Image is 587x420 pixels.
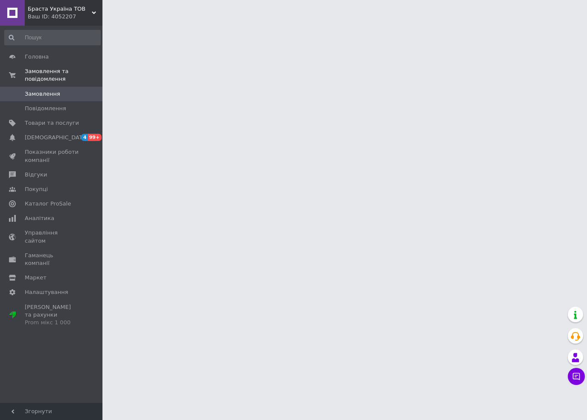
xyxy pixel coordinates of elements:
button: Чат з покупцем [568,368,585,385]
span: 4 [81,134,88,141]
span: Гаманець компанії [25,252,79,267]
span: [DEMOGRAPHIC_DATA] [25,134,88,141]
span: Каталог ProSale [25,200,71,208]
span: Замовлення [25,90,60,98]
input: Пошук [4,30,101,45]
span: Аналітика [25,214,54,222]
span: Маркет [25,274,47,282]
span: Головна [25,53,49,61]
span: Покупці [25,185,48,193]
div: Ваш ID: 4052207 [28,13,102,21]
div: Prom мікс 1 000 [25,319,79,326]
span: Налаштування [25,288,68,296]
span: Відгуки [25,171,47,179]
span: 99+ [88,134,102,141]
span: Повідомлення [25,105,66,112]
span: [PERSON_NAME] та рахунки [25,303,79,327]
span: Управління сайтом [25,229,79,244]
span: Товари та послуги [25,119,79,127]
span: Браста Україна ТОВ [28,5,92,13]
span: Замовлення та повідомлення [25,68,102,83]
span: Показники роботи компанії [25,148,79,164]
